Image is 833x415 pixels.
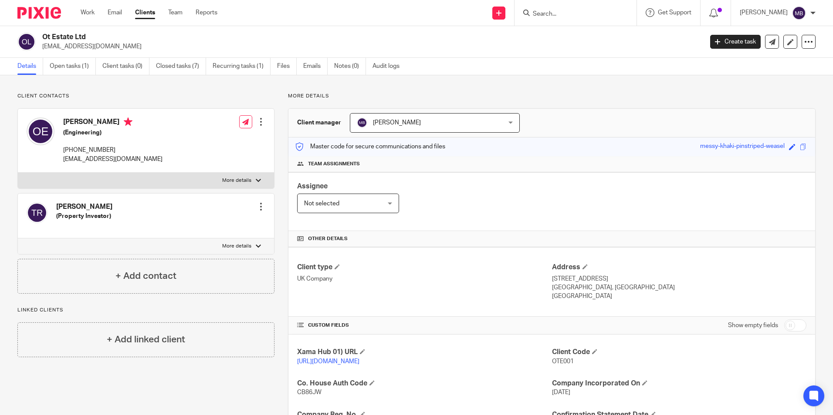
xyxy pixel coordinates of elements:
[168,8,183,17] a: Team
[56,202,112,211] h4: [PERSON_NAME]
[297,358,359,365] a: [URL][DOMAIN_NAME]
[552,263,806,272] h4: Address
[532,10,610,18] input: Search
[50,58,96,75] a: Open tasks (1)
[124,117,132,126] i: Primary
[222,177,251,184] p: More details
[17,307,274,314] p: Linked clients
[115,269,176,283] h4: + Add contact
[552,389,570,395] span: [DATE]
[56,212,112,221] h5: (Property Investor)
[552,379,806,388] h4: Company Incorporated On
[552,358,574,365] span: OTE001
[297,183,328,190] span: Assignee
[63,128,163,137] h5: (Engineering)
[196,8,217,17] a: Reports
[42,33,566,42] h2: Ot Estate Ltd
[304,201,339,207] span: Not selected
[710,35,761,49] a: Create task
[156,58,206,75] a: Closed tasks (7)
[297,379,552,388] h4: Co. House Auth Code
[552,292,806,301] p: [GEOGRAPHIC_DATA]
[17,33,36,51] img: svg%3E
[81,8,95,17] a: Work
[728,321,778,330] label: Show empty fields
[288,93,816,100] p: More details
[213,58,271,75] a: Recurring tasks (1)
[792,6,806,20] img: svg%3E
[552,274,806,283] p: [STREET_ADDRESS]
[17,7,61,19] img: Pixie
[297,118,341,127] h3: Client manager
[308,235,348,242] span: Other details
[63,155,163,164] p: [EMAIL_ADDRESS][DOMAIN_NAME]
[297,263,552,272] h4: Client type
[308,161,360,167] span: Team assignments
[700,142,785,152] div: messy-khaki-pinstriped-weasel
[63,117,163,128] h4: [PERSON_NAME]
[658,10,691,16] span: Get Support
[102,58,149,75] a: Client tasks (0)
[17,93,274,100] p: Client contacts
[297,322,552,329] h4: CUSTOM FIELDS
[552,283,806,292] p: [GEOGRAPHIC_DATA], [GEOGRAPHIC_DATA]
[27,117,54,145] img: svg%3E
[17,58,43,75] a: Details
[297,348,552,357] h4: Xama Hub 01) URL
[297,274,552,283] p: UK Company
[373,120,421,126] span: [PERSON_NAME]
[303,58,328,75] a: Emails
[222,243,251,250] p: More details
[334,58,366,75] a: Notes (0)
[740,8,788,17] p: [PERSON_NAME]
[297,389,322,395] span: CB86JW
[277,58,297,75] a: Files
[295,142,445,151] p: Master code for secure communications and files
[135,8,155,17] a: Clients
[42,42,697,51] p: [EMAIL_ADDRESS][DOMAIN_NAME]
[27,202,47,223] img: svg%3E
[357,117,367,128] img: svg%3E
[372,58,406,75] a: Audit logs
[552,348,806,357] h4: Client Code
[107,333,185,346] h4: + Add linked client
[63,146,163,154] p: [PHONE_NUMBER]
[108,8,122,17] a: Email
